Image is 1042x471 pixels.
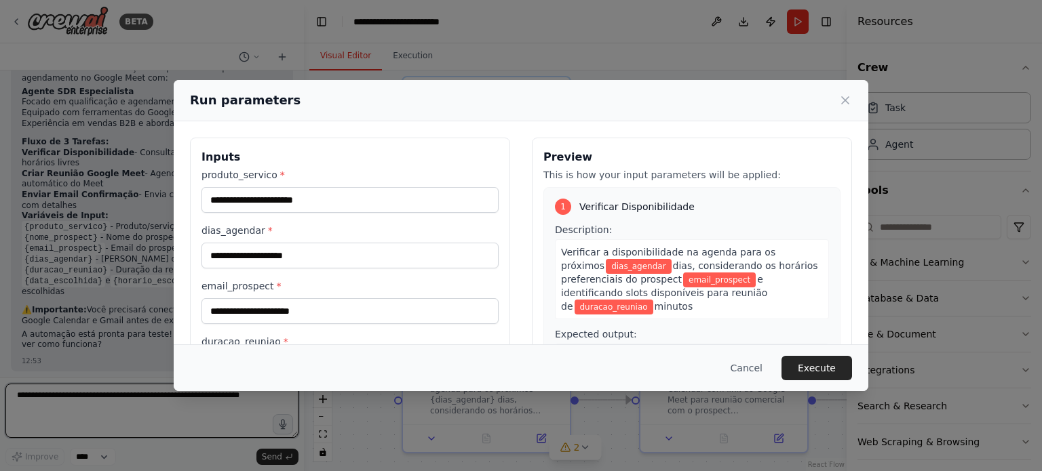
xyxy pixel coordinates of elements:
[555,199,571,215] div: 1
[201,168,499,182] label: produto_servico
[561,260,818,285] span: dias, considerando os horários preferenciais do prospect
[201,335,499,348] label: duracao_reuniao
[555,329,637,340] span: Expected output:
[543,168,841,182] p: This is how your input parameters will be applied:
[201,149,499,165] h3: Inputs
[606,259,671,274] span: Variable: dias_agendar
[579,200,695,213] span: Verificar Disponibilidade
[201,224,499,237] label: dias_agendar
[781,356,852,380] button: Execute
[543,149,841,165] h3: Preview
[655,301,693,312] span: minutos
[561,247,775,271] span: Verificar a disponibilidade na agenda para os próximos
[555,224,612,235] span: Description:
[683,272,756,287] span: Variable: email_prospect
[575,300,653,314] span: Variable: duracao_reuniao
[201,279,499,293] label: email_prospect
[720,356,773,380] button: Cancel
[561,274,767,312] span: e identificando slots disponíveis para reunião de
[190,91,301,110] h2: Run parameters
